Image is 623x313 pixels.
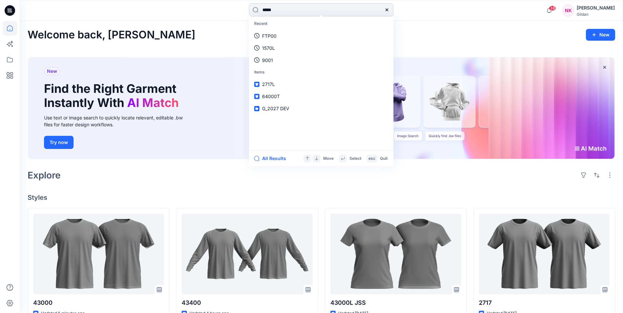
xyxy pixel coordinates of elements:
[250,18,392,30] p: Recent
[127,95,179,110] span: AI Match
[577,4,615,12] div: [PERSON_NAME]
[262,94,280,99] span: 64000T
[250,66,392,78] p: Items
[33,298,164,307] p: 43000
[254,155,290,162] button: All Results
[250,42,392,54] a: 1570L
[479,214,610,294] a: 2717
[250,30,392,42] a: FTP00
[250,54,392,66] a: 9001
[28,170,61,180] h2: Explore
[330,298,461,307] p: 43000L JSS
[262,32,277,39] p: FTP00
[182,298,312,307] p: 43400
[28,29,195,41] h2: Welcome back, [PERSON_NAME]
[479,298,610,307] p: 2717
[262,81,275,87] span: 2717L
[368,155,375,162] p: esc
[182,214,312,294] a: 43400
[577,12,615,17] div: Gildan
[262,45,275,52] p: 1570L
[47,67,57,75] span: New
[549,6,556,11] span: 38
[586,29,615,41] button: New
[262,57,273,64] p: 9001
[380,155,388,162] p: Quit
[33,214,164,294] a: 43000
[44,136,74,149] button: Try now
[323,155,334,162] p: Move
[250,102,392,115] a: G_2027 DEV
[44,82,182,110] h1: Find the Right Garment Instantly With
[330,214,461,294] a: 43000L JSS
[250,78,392,90] a: 2717L
[28,194,615,201] h4: Styles
[44,114,192,128] div: Use text or image search to quickly locate relevant, editable .bw files for faster design workflows.
[562,5,574,16] div: NK
[262,106,289,111] span: G_2027 DEV
[250,90,392,102] a: 64000T
[349,155,361,162] p: Select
